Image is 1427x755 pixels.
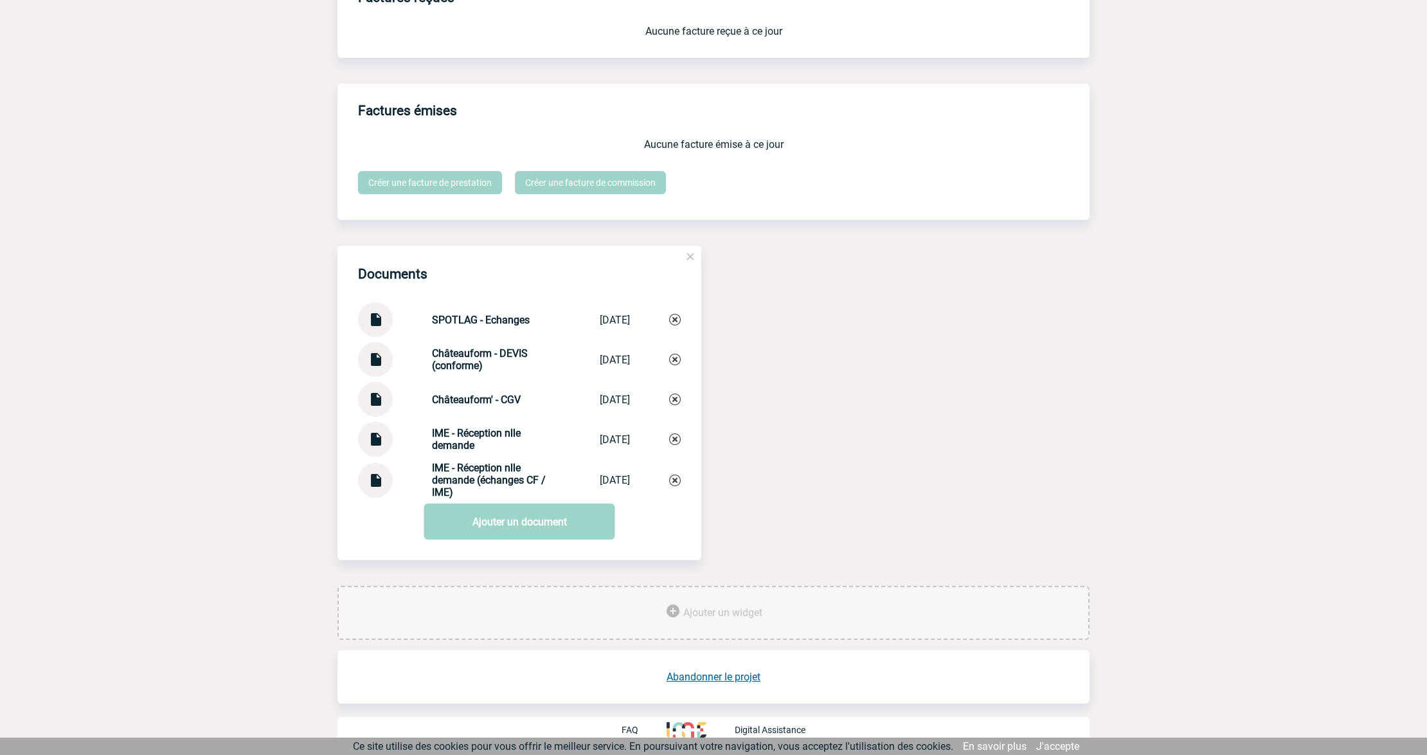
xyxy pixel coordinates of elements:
h4: Documents [358,266,427,282]
img: Supprimer [669,475,681,486]
h3: Factures émises [358,94,1090,128]
span: Ce site utilise des cookies pour vous offrir le meilleur service. En poursuivant votre navigation... [353,740,953,752]
a: Ajouter un document [424,504,615,540]
strong: Châteauform - DEVIS (conforme) [432,347,528,372]
div: [DATE] [600,394,630,406]
img: Supprimer [669,314,681,325]
img: Supprimer [669,394,681,405]
a: Créer une facture de commission [515,171,666,194]
a: J'accepte [1036,740,1079,752]
p: Digital Assistance [735,725,805,735]
a: FAQ [622,723,667,736]
img: Supprimer [669,354,681,365]
strong: IME - Réception nlle demande [432,427,521,451]
div: Ajouter des outils d'aide à la gestion de votre événement [337,586,1090,640]
div: [DATE] [600,314,630,326]
strong: IME - Réception nlle demande (échanges CF / IME) [432,462,546,498]
div: [DATE] [600,433,630,446]
a: Créer une facture de prestation [358,171,502,194]
a: Abandonner le projet [667,671,760,683]
img: http://www.idealmeetingsevents.fr/ [667,722,706,738]
p: Aucune facture émise à ce jour [358,138,1069,150]
a: En savoir plus [963,740,1027,752]
img: close.png [685,251,696,262]
div: [DATE] [600,474,630,486]
span: Ajouter un widget [683,606,762,619]
img: Supprimer [669,433,681,445]
strong: Châteauform' - CGV [432,394,521,406]
p: Aucune facture reçue à ce jour [358,25,1069,37]
div: [DATE] [600,354,630,366]
strong: SPOTLAG - Echanges [432,314,530,326]
p: FAQ [622,725,638,735]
